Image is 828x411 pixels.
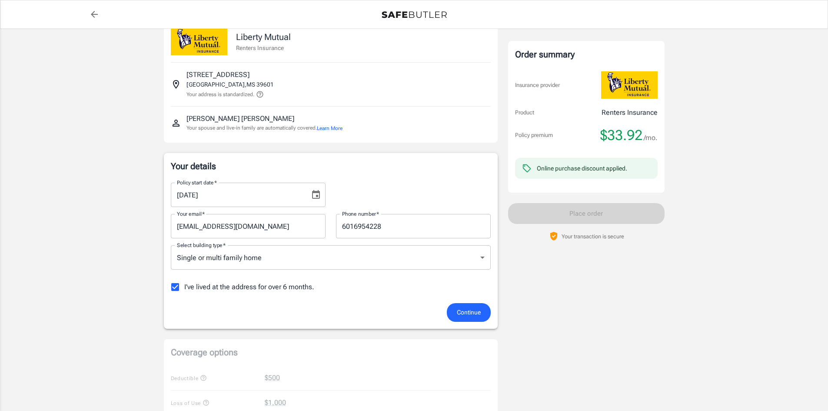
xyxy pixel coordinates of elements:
input: MM/DD/YYYY [171,183,304,207]
input: Enter email [171,214,326,238]
button: Learn More [317,124,343,132]
p: Product [515,108,534,117]
span: $33.92 [600,127,642,144]
label: Select building type [177,241,226,249]
p: Your transaction is secure [562,232,624,241]
p: Liberty Mutual [236,30,291,43]
div: Online purchase discount applied. [537,164,627,173]
button: Continue [447,303,491,322]
div: Single or multi family home [171,245,491,270]
label: Phone number [342,210,379,217]
svg: Insured person [171,118,181,128]
p: [GEOGRAPHIC_DATA] , MS 39601 [186,80,274,89]
button: Choose date, selected date is Aug 30, 2025 [307,186,325,204]
p: Renters Insurance [602,107,658,118]
p: Renters Insurance [236,43,291,52]
img: Back to quotes [382,11,447,18]
img: Liberty Mutual [601,71,658,99]
p: Your address is standardized. [186,90,254,98]
a: back to quotes [86,6,103,23]
p: [PERSON_NAME] [PERSON_NAME] [186,114,294,124]
span: I've lived at the address for over 6 months. [184,282,314,292]
p: Your spouse and live-in family are automatically covered. [186,124,343,132]
p: [STREET_ADDRESS] [186,70,249,80]
p: Policy premium [515,131,553,140]
p: Your details [171,160,491,172]
label: Your email [177,210,205,217]
label: Policy start date [177,179,217,186]
p: Insurance provider [515,81,560,90]
span: Continue [457,307,481,318]
span: /mo. [644,132,658,144]
svg: Insured address [171,79,181,90]
div: Order summary [515,48,658,61]
img: Liberty Mutual [171,28,227,55]
input: Enter number [336,214,491,238]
